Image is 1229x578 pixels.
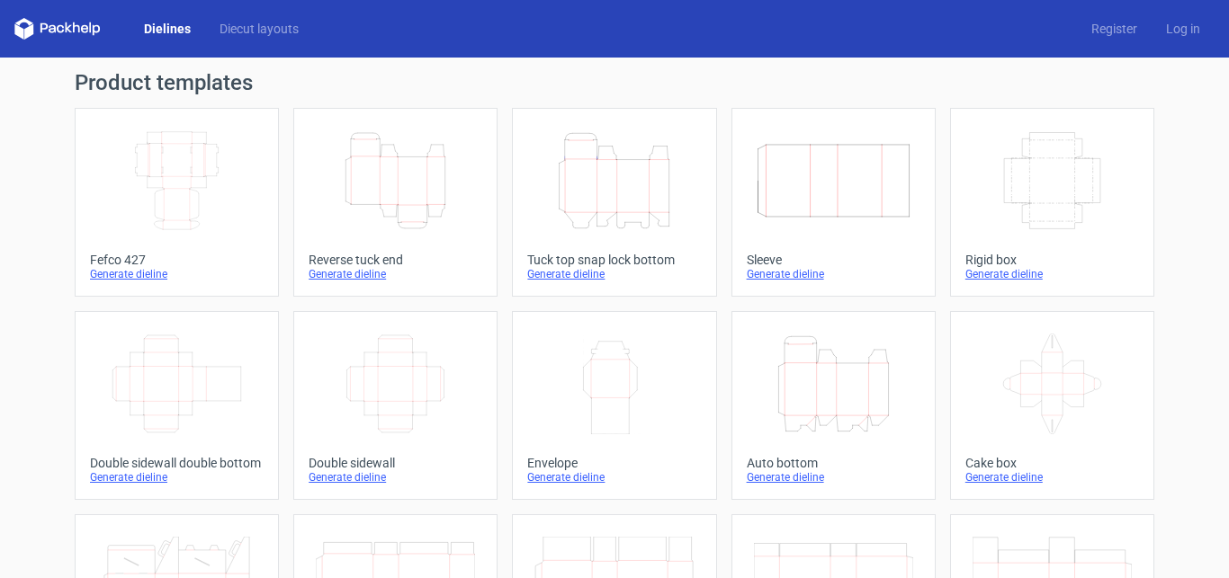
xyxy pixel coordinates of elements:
div: Generate dieline [309,267,482,281]
a: Dielines [130,20,205,38]
div: Generate dieline [747,267,920,281]
a: Cake boxGenerate dieline [950,311,1154,500]
a: Rigid boxGenerate dieline [950,108,1154,297]
div: Double sidewall [309,456,482,470]
div: Cake box [965,456,1139,470]
a: EnvelopeGenerate dieline [512,311,716,500]
a: Fefco 427Generate dieline [75,108,279,297]
div: Rigid box [965,253,1139,267]
div: Generate dieline [90,267,264,281]
div: Fefco 427 [90,253,264,267]
a: Log in [1152,20,1215,38]
a: Register [1077,20,1152,38]
a: SleeveGenerate dieline [731,108,936,297]
a: Double sidewallGenerate dieline [293,311,498,500]
div: Reverse tuck end [309,253,482,267]
a: Reverse tuck endGenerate dieline [293,108,498,297]
div: Generate dieline [309,470,482,485]
div: Generate dieline [965,267,1139,281]
div: Tuck top snap lock bottom [527,253,701,267]
a: Auto bottomGenerate dieline [731,311,936,500]
div: Double sidewall double bottom [90,456,264,470]
a: Diecut layouts [205,20,313,38]
div: Generate dieline [90,470,264,485]
h1: Product templates [75,72,1154,93]
div: Generate dieline [527,267,701,281]
div: Sleeve [747,253,920,267]
div: Generate dieline [965,470,1139,485]
div: Generate dieline [747,470,920,485]
a: Double sidewall double bottomGenerate dieline [75,311,279,500]
div: Envelope [527,456,701,470]
div: Auto bottom [747,456,920,470]
a: Tuck top snap lock bottomGenerate dieline [512,108,716,297]
div: Generate dieline [527,470,701,485]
